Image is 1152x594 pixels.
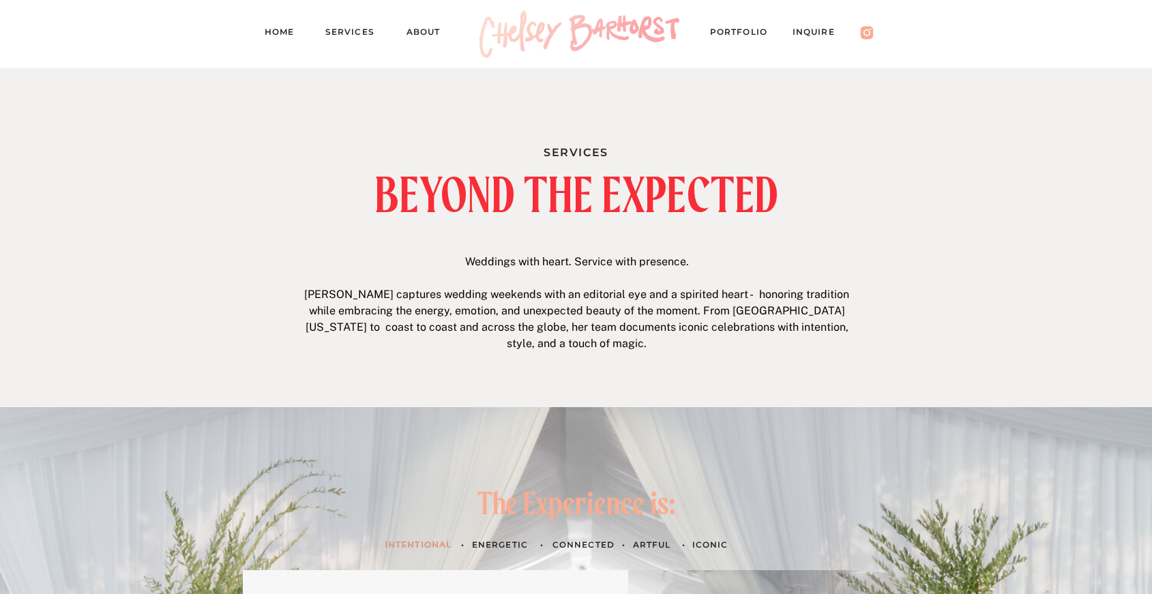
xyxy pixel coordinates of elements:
a: Services [325,25,387,44]
a: About [407,25,454,44]
a: Home [265,25,306,44]
a: artful [633,537,673,552]
p: Weddings with heart. Service with presence. [PERSON_NAME] captures wedding weekends with an edito... [297,254,857,355]
h1: Services [431,143,722,158]
h3: • [459,537,468,552]
a: Energetic [472,537,535,552]
h2: BEYOND THE EXPECTED [284,171,869,218]
a: Connected [552,537,617,552]
a: PORTFOLIO [710,25,781,44]
a: ICONIC [692,537,732,552]
h3: • [620,537,629,552]
div: The Experience is: [457,488,696,526]
h3: • [680,537,689,552]
h3: • [538,537,547,552]
a: Inquire [793,25,848,44]
h3: INTENTIONAL [385,537,452,552]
